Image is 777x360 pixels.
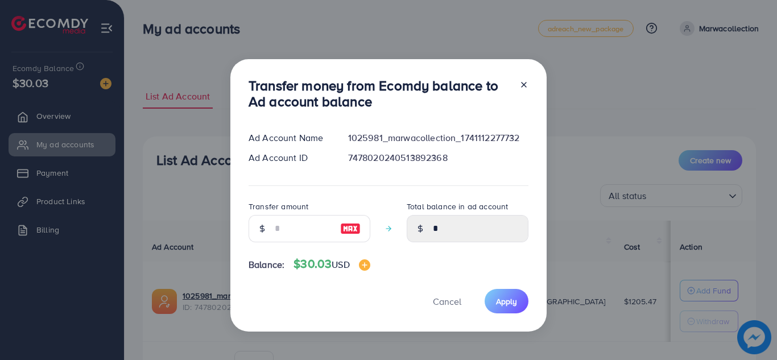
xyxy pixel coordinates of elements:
label: Transfer amount [249,201,308,212]
div: Ad Account Name [239,131,339,144]
span: Apply [496,296,517,307]
div: 1025981_marwacollection_1741112277732 [339,131,538,144]
img: image [359,259,370,271]
button: Apply [485,289,528,313]
h4: $30.03 [294,257,370,271]
button: Cancel [419,289,476,313]
span: Cancel [433,295,461,308]
h3: Transfer money from Ecomdy balance to Ad account balance [249,77,510,110]
div: Ad Account ID [239,151,339,164]
img: image [340,222,361,235]
span: Balance: [249,258,284,271]
div: 7478020240513892368 [339,151,538,164]
label: Total balance in ad account [407,201,508,212]
span: USD [332,258,349,271]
